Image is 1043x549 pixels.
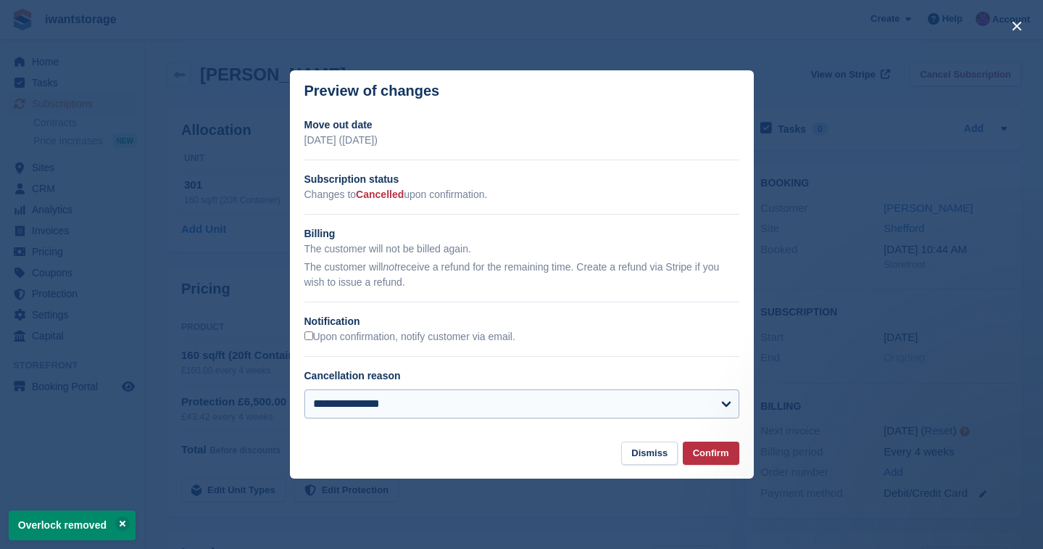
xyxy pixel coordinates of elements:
[304,314,739,329] h2: Notification
[304,83,440,99] p: Preview of changes
[621,442,678,466] button: Dismiss
[304,187,739,202] p: Changes to upon confirmation.
[304,260,739,290] p: The customer will receive a refund for the remaining time. Create a refund via Stripe if you wish...
[1005,15,1029,38] button: close
[383,261,396,273] em: not
[9,511,136,540] p: Overlock removed
[304,242,739,257] p: The customer will not be billed again.
[304,172,739,187] h2: Subscription status
[304,331,515,344] label: Upon confirmation, notify customer via email.
[683,442,739,466] button: Confirm
[356,189,404,200] span: Cancelled
[304,226,739,242] h2: Billing
[304,117,739,133] h2: Move out date
[304,370,401,381] label: Cancellation reason
[304,133,739,148] p: [DATE] ([DATE])
[304,331,313,340] input: Upon confirmation, notify customer via email.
